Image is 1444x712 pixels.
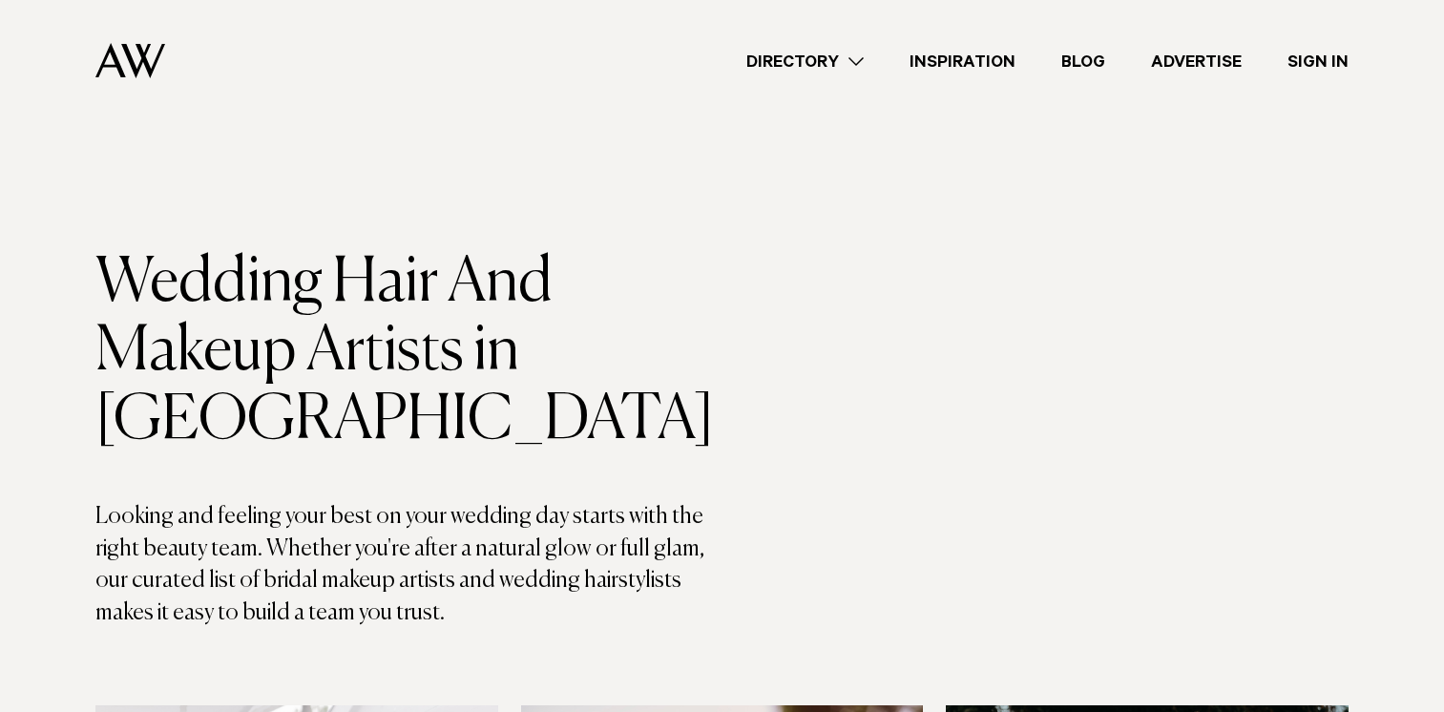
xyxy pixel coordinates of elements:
[95,249,722,455] h1: Wedding Hair And Makeup Artists in [GEOGRAPHIC_DATA]
[95,501,722,629] p: Looking and feeling your best on your wedding day starts with the right beauty team. Whether you'...
[1038,49,1128,74] a: Blog
[723,49,887,74] a: Directory
[95,43,165,78] img: Auckland Weddings Logo
[1128,49,1265,74] a: Advertise
[887,49,1038,74] a: Inspiration
[1265,49,1371,74] a: Sign In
